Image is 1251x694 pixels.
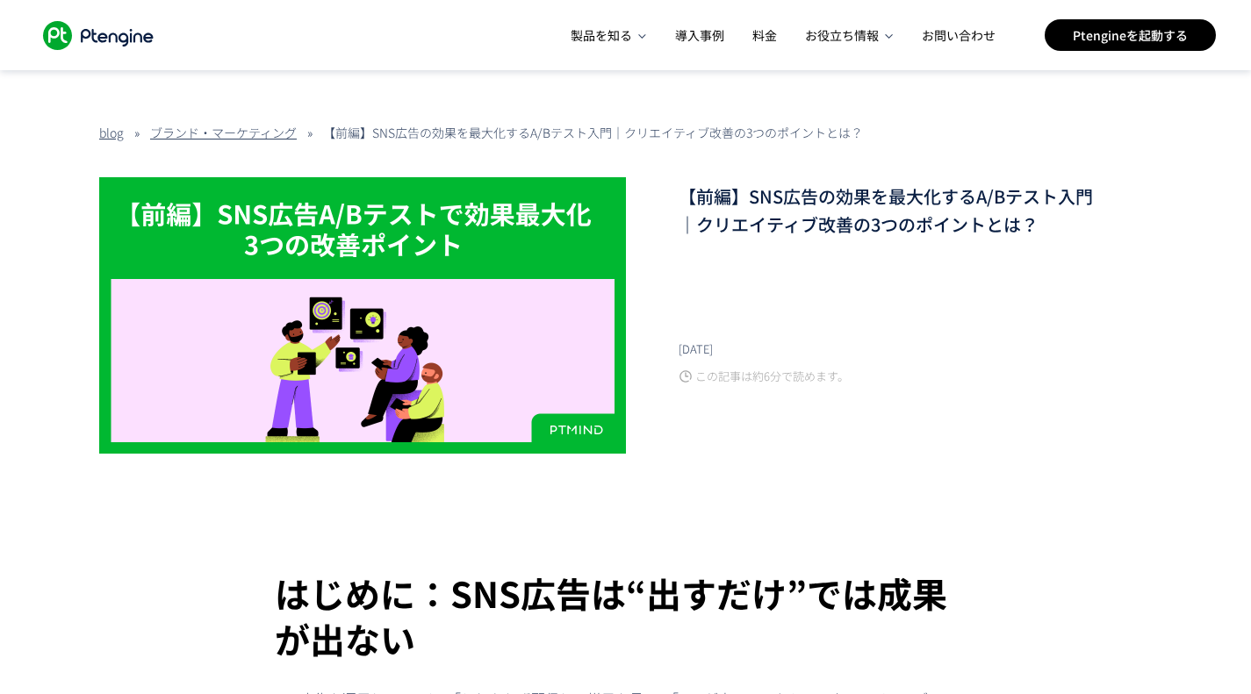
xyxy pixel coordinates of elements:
a: ブランド・マーケティング [150,124,297,141]
span: » [134,124,140,141]
span: » [307,124,313,141]
img: blog image [99,177,626,454]
span: お役立ち情報 [805,26,881,44]
a: blog [99,124,124,141]
span: 料金 [752,26,777,44]
i: 【前編】SNS広告の効果を最大化するA/Bテスト入門｜クリエイティブ改善の3つのポイントとは？ [323,124,863,141]
a: Ptengineを起動する [1045,19,1216,51]
h1: 【前編】SNS広告の効果を最大化するA/Bテスト入門｜クリエイティブ改善の3つのポイントとは？ [679,182,1100,239]
h1: はじめに：SNS広告は“出すだけ”では成果が出ない [275,570,977,662]
p: [DATE] [679,340,1100,358]
p: この記事は約6分で読めます。 [679,367,1100,385]
span: 導入事例 [675,26,724,44]
span: お問い合わせ [922,26,996,44]
span: 製品を知る [571,26,634,44]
